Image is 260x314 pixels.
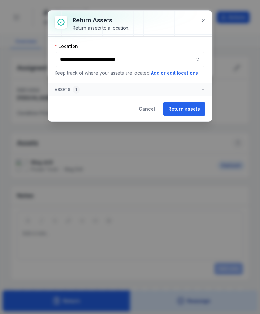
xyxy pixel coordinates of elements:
label: Location [55,43,78,49]
button: Return assets [163,102,205,116]
p: Keep track of where your assets are located. [55,69,205,76]
div: 1 [73,86,80,94]
button: Cancel [133,102,160,116]
button: Add or edit locations [151,69,198,76]
button: Assets1 [48,83,212,96]
span: Assets [55,86,80,94]
h3: Return assets [73,16,129,25]
div: Return assets to a location. [73,25,129,31]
